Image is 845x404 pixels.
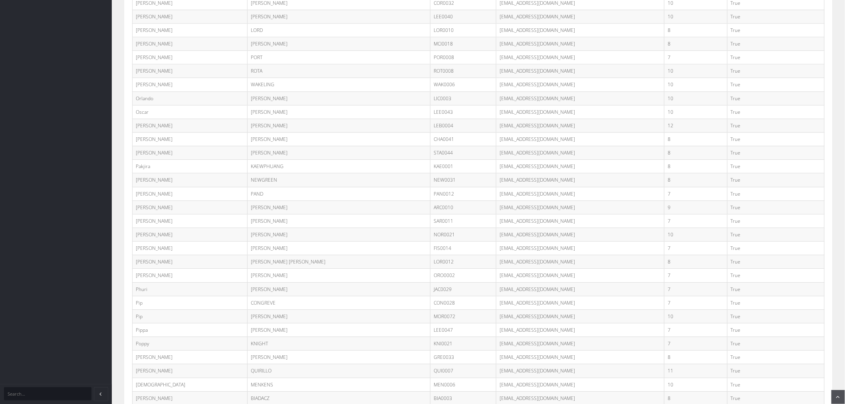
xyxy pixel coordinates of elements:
[248,91,430,105] td: [PERSON_NAME]
[664,228,727,242] td: 10
[248,255,430,269] td: [PERSON_NAME] [PERSON_NAME]
[664,91,727,105] td: 10
[133,105,248,119] td: Oscar
[664,146,727,160] td: 8
[248,78,430,91] td: WAKELING
[430,351,496,364] td: GRE0033
[133,351,248,364] td: [PERSON_NAME]
[664,351,727,364] td: 8
[664,200,727,214] td: 9
[496,242,664,255] td: [EMAIL_ADDRESS][DOMAIN_NAME]
[727,173,824,187] td: True
[727,351,824,364] td: True
[133,242,248,255] td: [PERSON_NAME]
[496,296,664,309] td: [EMAIL_ADDRESS][DOMAIN_NAME]
[248,296,430,309] td: CONGREVE
[727,337,824,351] td: True
[496,173,664,187] td: [EMAIL_ADDRESS][DOMAIN_NAME]
[430,119,496,132] td: LEB0004
[664,337,727,351] td: 7
[727,269,824,282] td: True
[664,78,727,91] td: 10
[727,146,824,160] td: True
[496,214,664,228] td: [EMAIL_ADDRESS][DOMAIN_NAME]
[248,64,430,78] td: ROTA
[664,10,727,23] td: 10
[248,282,430,296] td: [PERSON_NAME]
[727,282,824,296] td: True
[133,269,248,282] td: [PERSON_NAME]
[248,242,430,255] td: [PERSON_NAME]
[496,282,664,296] td: [EMAIL_ADDRESS][DOMAIN_NAME]
[727,187,824,200] td: True
[248,364,430,378] td: QUIRILLO
[496,51,664,64] td: [EMAIL_ADDRESS][DOMAIN_NAME]
[430,337,496,351] td: KNI0021
[430,282,496,296] td: JAC0029
[664,133,727,146] td: 8
[664,119,727,132] td: 12
[430,187,496,200] td: PAN0012
[133,23,248,37] td: [PERSON_NAME]
[248,337,430,351] td: KNIGHT
[248,187,430,200] td: PAND
[664,51,727,64] td: 7
[664,160,727,173] td: 8
[664,282,727,296] td: 7
[496,91,664,105] td: [EMAIL_ADDRESS][DOMAIN_NAME]
[430,160,496,173] td: KAE0001
[430,364,496,378] td: QUI0007
[664,37,727,51] td: 8
[727,91,824,105] td: True
[430,10,496,23] td: LEE0040
[248,228,430,242] td: [PERSON_NAME]
[496,200,664,214] td: [EMAIL_ADDRESS][DOMAIN_NAME]
[496,119,664,132] td: [EMAIL_ADDRESS][DOMAIN_NAME]
[133,78,248,91] td: [PERSON_NAME]
[133,214,248,228] td: [PERSON_NAME]
[430,269,496,282] td: ORO0002
[664,173,727,187] td: 8
[430,309,496,323] td: MOR0072
[727,200,824,214] td: True
[133,160,248,173] td: Pakjira
[430,242,496,255] td: FIS0014
[430,173,496,187] td: NEW0031
[248,323,430,337] td: [PERSON_NAME]
[496,309,664,323] td: [EMAIL_ADDRESS][DOMAIN_NAME]
[496,187,664,200] td: [EMAIL_ADDRESS][DOMAIN_NAME]
[133,378,248,391] td: [DEMOGRAPHIC_DATA]
[248,160,430,173] td: KAEWPHUANG
[133,37,248,51] td: [PERSON_NAME]
[727,51,824,64] td: True
[496,228,664,242] td: [EMAIL_ADDRESS][DOMAIN_NAME]
[133,64,248,78] td: [PERSON_NAME]
[248,37,430,51] td: [PERSON_NAME]
[248,23,430,37] td: LORD
[727,214,824,228] td: True
[133,200,248,214] td: [PERSON_NAME]
[133,296,248,309] td: Pip
[133,91,248,105] td: Orlando
[430,200,496,214] td: ARC0010
[727,228,824,242] td: True
[430,64,496,78] td: ROT0008
[664,296,727,309] td: 7
[248,378,430,391] td: MENKENS
[430,378,496,391] td: MEN0006
[133,133,248,146] td: [PERSON_NAME]
[727,364,824,378] td: True
[248,351,430,364] td: [PERSON_NAME]
[248,146,430,160] td: [PERSON_NAME]
[727,242,824,255] td: True
[727,255,824,269] td: True
[664,242,727,255] td: 7
[133,255,248,269] td: [PERSON_NAME]
[496,364,664,378] td: [EMAIL_ADDRESS][DOMAIN_NAME]
[430,23,496,37] td: LOR0010
[664,255,727,269] td: 8
[496,78,664,91] td: [EMAIL_ADDRESS][DOMAIN_NAME]
[430,323,496,337] td: LEE0047
[248,200,430,214] td: [PERSON_NAME]
[727,78,824,91] td: True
